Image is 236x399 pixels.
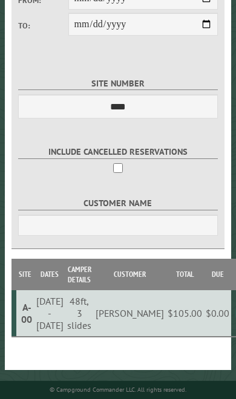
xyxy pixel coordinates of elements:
[21,301,32,325] div: A-00
[36,295,64,331] div: [DATE] - [DATE]
[34,259,65,290] th: Dates
[166,259,204,290] th: Total
[166,290,204,337] td: $105.00
[16,259,34,290] th: Site
[18,145,218,159] label: Include Cancelled Reservations
[65,290,94,337] td: 48ft, 3 slides
[18,77,218,91] label: Site Number
[204,290,231,337] td: $0.00
[50,386,186,394] small: © Campground Commander LLC. All rights reserved.
[18,196,218,210] label: Customer Name
[93,259,165,290] th: Customer
[18,20,68,31] label: To:
[204,259,231,290] th: Due
[93,290,165,337] td: [PERSON_NAME]
[65,259,94,290] th: Camper Details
